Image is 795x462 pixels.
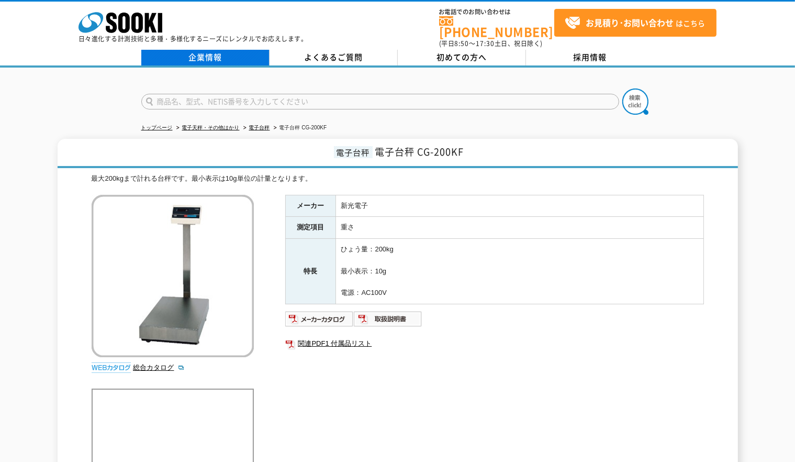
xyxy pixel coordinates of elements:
a: 初めての方へ [398,50,526,65]
img: メーカーカタログ [285,311,354,327]
td: 新光電子 [335,195,703,217]
img: 取扱説明書 [354,311,422,327]
th: 測定項目 [285,217,335,239]
a: 企業情報 [141,50,270,65]
img: webカタログ [92,362,131,373]
span: お電話でのお問い合わせは [439,9,554,15]
span: 電子台秤 [334,146,373,158]
input: 商品名、型式、NETIS番号を入力してください [141,94,619,109]
strong: お見積り･お問い合わせ [586,16,674,29]
a: 電子台秤 [249,125,270,130]
td: 重さ [335,217,703,239]
p: 日々進化する計測技術と多種・多様化するニーズにレンタルでお応えします。 [79,36,308,42]
th: 特長 [285,239,335,304]
span: 電子台秤 CG-200KF [375,145,464,159]
li: 電子台秤 CG-200KF [272,123,327,134]
a: 取扱説明書 [354,317,422,325]
img: btn_search.png [622,89,648,115]
td: ひょう量：200kg 最小表示：10g 電源：AC100V [335,239,703,304]
span: 8:50 [455,39,469,48]
a: お見積り･お問い合わせはこちら [554,9,716,37]
img: 電子台秤 CG-200KF [92,195,254,357]
span: 17:30 [476,39,495,48]
a: 関連PDF1 付属品リスト [285,337,704,350]
a: 総合カタログ [133,364,185,371]
div: 最大200kgまで計れる台秤です。最小表示は10g単位の計量となります。 [92,173,704,184]
a: よくあるご質問 [270,50,398,65]
span: 初めての方へ [436,51,487,63]
a: メーカーカタログ [285,317,354,325]
th: メーカー [285,195,335,217]
a: 電子天秤・その他はかり [182,125,240,130]
a: [PHONE_NUMBER] [439,16,554,38]
a: 採用情報 [526,50,654,65]
a: トップページ [141,125,173,130]
span: (平日 ～ 土日、祝日除く) [439,39,543,48]
span: はこちら [565,15,705,31]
